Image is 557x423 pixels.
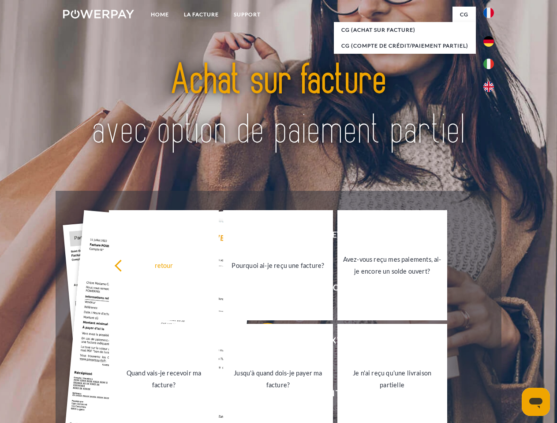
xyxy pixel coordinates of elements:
img: fr [483,7,494,18]
img: it [483,59,494,69]
img: logo-powerpay-white.svg [63,10,134,19]
div: Jusqu'à quand dois-je payer ma facture? [228,367,328,391]
img: de [483,36,494,47]
img: en [483,82,494,92]
a: Support [226,7,268,22]
div: Quand vais-je recevoir ma facture? [114,367,213,391]
div: Je n'ai reçu qu'une livraison partielle [343,367,442,391]
div: retour [114,259,213,271]
a: Avez-vous reçu mes paiements, ai-je encore un solde ouvert? [337,210,447,320]
a: CG (achat sur facture) [334,22,476,38]
iframe: Bouton de lancement de la fenêtre de messagerie [522,388,550,416]
a: LA FACTURE [176,7,226,22]
a: CG [452,7,476,22]
a: CG (Compte de crédit/paiement partiel) [334,38,476,54]
img: title-powerpay_fr.svg [84,42,473,169]
div: Pourquoi ai-je reçu une facture? [228,259,328,271]
a: Home [143,7,176,22]
div: Avez-vous reçu mes paiements, ai-je encore un solde ouvert? [343,253,442,277]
